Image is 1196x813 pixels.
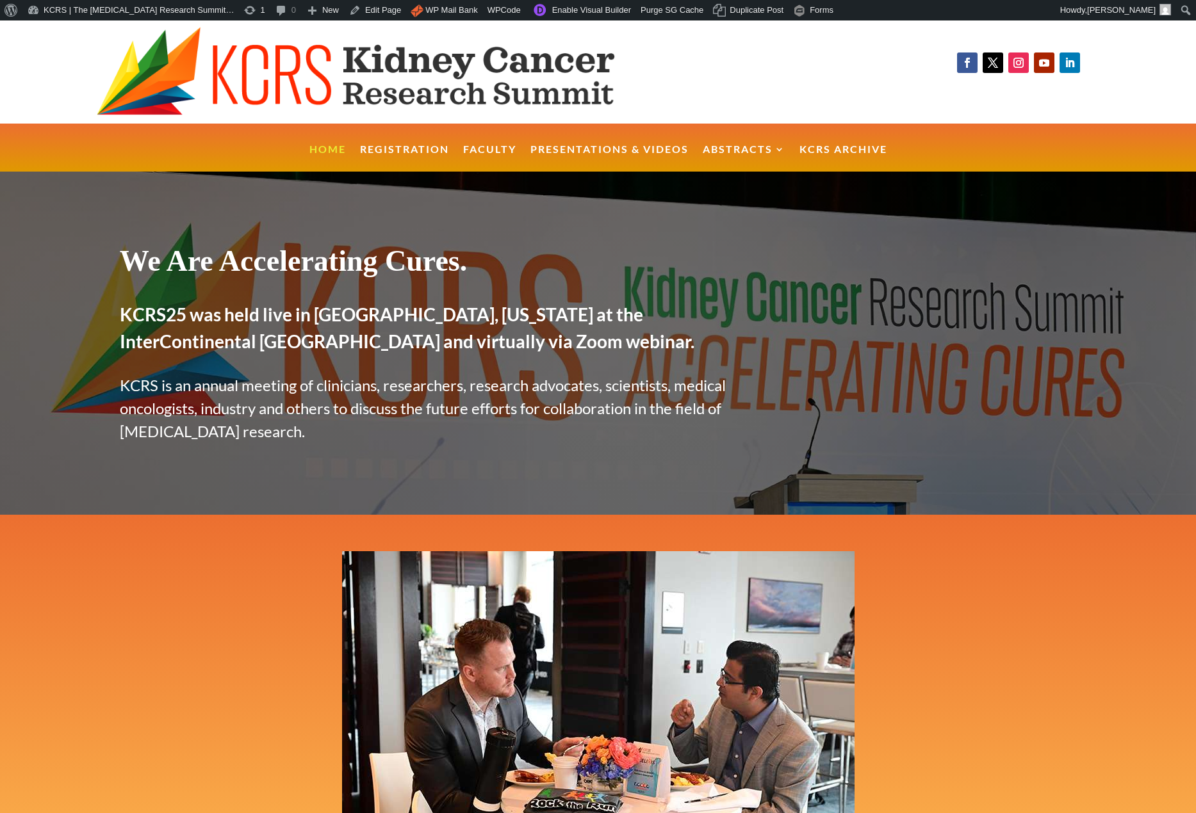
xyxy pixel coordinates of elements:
[309,145,346,172] a: Home
[360,145,449,172] a: Registration
[411,4,423,17] img: icon.png
[120,243,740,285] h1: We Are Accelerating Cures.
[1008,52,1029,73] a: Follow on Instagram
[463,145,516,172] a: Faculty
[530,145,689,172] a: Presentations & Videos
[703,145,785,172] a: Abstracts
[957,52,978,73] a: Follow on Facebook
[983,52,1003,73] a: Follow on X
[1034,52,1054,73] a: Follow on Youtube
[1060,52,1080,73] a: Follow on LinkedIn
[1087,5,1156,15] span: [PERSON_NAME]
[120,301,740,361] h2: KCRS25 was held live in [GEOGRAPHIC_DATA], [US_STATE] at the InterContinental [GEOGRAPHIC_DATA] a...
[97,27,678,117] img: KCRS generic logo wide
[799,145,887,172] a: KCRS Archive
[120,374,740,443] p: KCRS is an annual meeting of clinicians, researchers, research advocates, scientists, medical onc...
